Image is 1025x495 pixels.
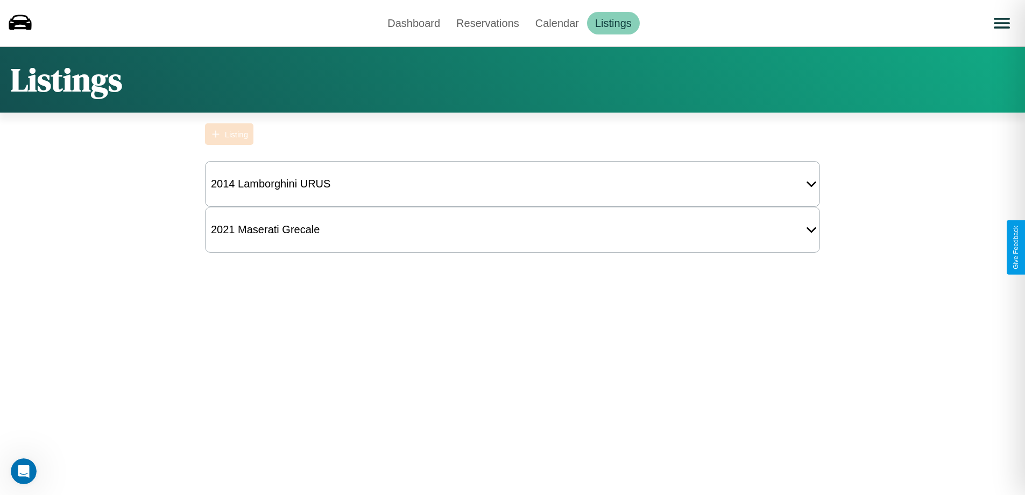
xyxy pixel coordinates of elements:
[379,12,448,34] a: Dashboard
[206,172,336,196] div: 2014 Lamborghini URUS
[205,123,253,145] button: Listing
[448,12,527,34] a: Reservations
[225,130,248,139] div: Listing
[11,458,37,484] iframe: Intercom live chat
[11,58,122,102] h1: Listings
[1012,226,1020,269] div: Give Feedback
[206,218,325,241] div: 2021 Maserati Grecale
[987,8,1017,38] button: Open menu
[587,12,640,34] a: Listings
[527,12,587,34] a: Calendar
